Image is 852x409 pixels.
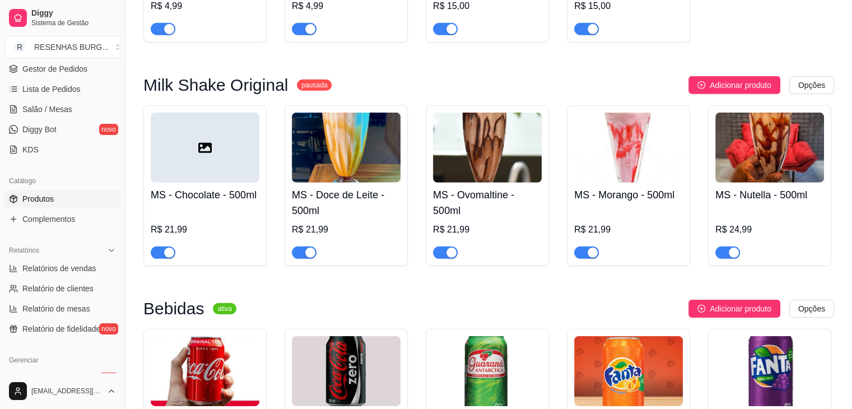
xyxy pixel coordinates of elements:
a: Relatório de fidelidadenovo [4,320,120,338]
button: Opções [789,76,834,94]
span: [EMAIL_ADDRESS][DOMAIN_NAME] [31,387,103,396]
button: Opções [789,300,834,318]
span: plus-circle [697,305,705,313]
img: product-image [151,336,259,406]
img: product-image [433,336,542,406]
div: R$ 21,99 [433,223,542,236]
div: RESENHAS BURG ... [34,41,109,53]
h4: MS - Doce de Leite - 500ml [292,187,401,219]
img: product-image [574,113,683,183]
span: Salão / Mesas [22,104,72,115]
h4: MS - Ovomaltine - 500ml [433,187,542,219]
h3: Milk Shake Original [143,78,288,92]
img: product-image [292,113,401,183]
span: Opções [798,79,825,91]
h4: MS - Morango - 500ml [574,187,683,203]
a: Relatório de mesas [4,300,120,318]
span: Diggy Bot [22,124,57,135]
a: Gestor de Pedidos [4,60,120,78]
a: Lista de Pedidos [4,80,120,98]
span: Relatórios de vendas [22,263,96,274]
span: Produtos [22,193,54,204]
span: Complementos [22,213,75,225]
sup: ativa [213,303,236,314]
div: R$ 21,99 [151,223,259,236]
span: R [14,41,25,53]
img: product-image [292,336,401,406]
a: Relatórios de vendas [4,259,120,277]
img: product-image [715,113,824,183]
span: Opções [798,303,825,315]
h3: Bebidas [143,302,204,315]
span: Relatórios [9,246,39,255]
h4: MS - Nutella - 500ml [715,187,824,203]
span: Gestor de Pedidos [22,63,87,75]
div: Catálogo [4,172,120,190]
span: plus-circle [697,81,705,89]
span: Adicionar produto [710,79,771,91]
div: R$ 21,99 [292,223,401,236]
span: Diggy [31,8,116,18]
span: Sistema de Gestão [31,18,116,27]
span: Entregadores [22,373,69,384]
a: DiggySistema de Gestão [4,4,120,31]
a: Complementos [4,210,120,228]
span: Relatório de mesas [22,303,90,314]
a: Produtos [4,190,120,208]
a: Relatório de clientes [4,280,120,298]
span: Relatório de clientes [22,283,94,294]
button: Select a team [4,36,120,58]
div: Gerenciar [4,351,120,369]
button: [EMAIL_ADDRESS][DOMAIN_NAME] [4,378,120,405]
span: KDS [22,144,39,155]
span: Lista de Pedidos [22,83,81,95]
img: product-image [574,336,683,406]
h4: MS - Chocolate - 500ml [151,187,259,203]
a: Diggy Botnovo [4,120,120,138]
img: product-image [433,113,542,183]
div: R$ 21,99 [574,223,683,236]
button: Adicionar produto [688,76,780,94]
span: Adicionar produto [710,303,771,315]
sup: pausada [297,80,332,91]
a: Salão / Mesas [4,100,120,118]
a: Entregadoresnovo [4,369,120,387]
div: R$ 24,99 [715,223,824,236]
img: product-image [715,336,824,406]
a: KDS [4,141,120,159]
span: Relatório de fidelidade [22,323,100,334]
button: Adicionar produto [688,300,780,318]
